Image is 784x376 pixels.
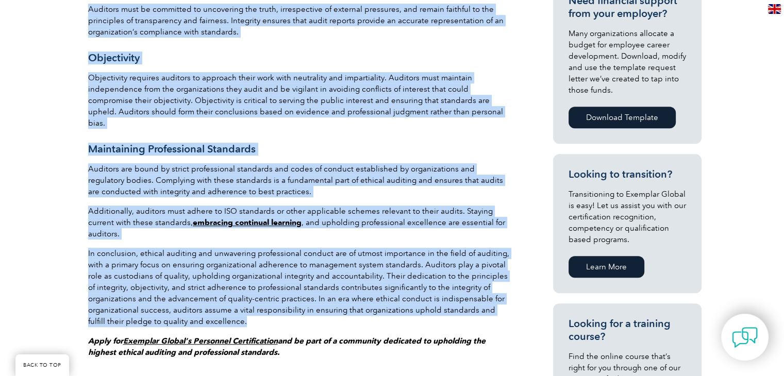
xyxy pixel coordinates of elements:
p: Transitioning to Exemplar Global is easy! Let us assist you with our certification recognition, c... [569,189,686,245]
a: Learn More [569,256,644,278]
h3: Looking to transition? [569,168,686,181]
img: contact-chat.png [732,324,758,350]
h3: Looking for a training course? [569,317,686,343]
a: BACK TO TOP [15,354,69,376]
p: Auditors must be committed to uncovering the truth, irrespective of external pressures, and remai... [88,4,511,38]
h3: Maintaining Professional Standards [88,143,511,156]
p: In conclusion, ethical auditing and unwavering professional conduct are of utmost importance in t... [88,248,511,327]
a: Exemplar Global’s Personnel Certification [123,336,278,346]
a: Download Template [569,107,676,128]
em: Apply for [88,336,123,346]
p: Objectivity requires auditors to approach their work with neutrality and impartiality. Auditors m... [88,72,511,129]
a: embracing continual learning [193,218,302,227]
p: Additionally, auditors must adhere to ISO standards or other applicable schemes relevant to their... [88,206,511,240]
p: Auditors are bound by strict professional standards and codes of conduct established by organizat... [88,163,511,197]
h3: Objectivity [88,52,511,64]
em: and be part of a community dedicated to upholding the highest ethical auditing and professional s... [88,336,486,357]
img: en [768,4,781,14]
p: Many organizations allocate a budget for employee career development. Download, modify and use th... [569,28,686,96]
